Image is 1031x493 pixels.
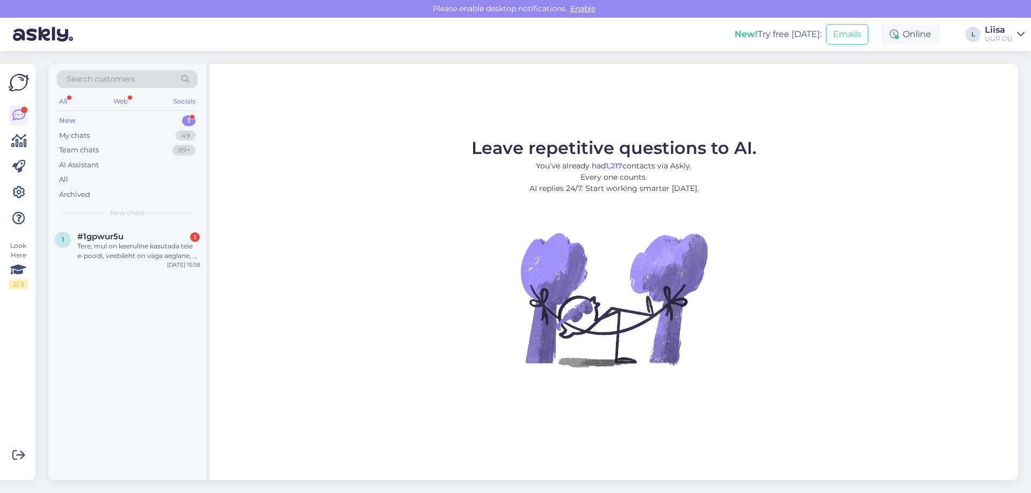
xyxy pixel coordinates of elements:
button: Emails [826,24,868,45]
span: #1gpwur5u [77,232,124,241]
span: 1 [62,236,64,244]
div: [DATE] 15:58 [167,261,200,269]
div: 2 / 3 [9,279,28,289]
div: 99+ [172,145,195,156]
div: Online [881,25,940,44]
div: My chats [59,130,90,141]
b: New! [735,29,758,39]
b: 1,217 [606,161,622,171]
div: Socials [171,94,198,108]
div: Liisa [985,26,1013,34]
div: AI Assistant [59,160,99,171]
div: 1 [182,115,195,126]
img: Askly Logo [9,72,29,93]
div: 1 [190,232,200,242]
p: You’ve already had contacts via Askly. Every one counts. AI replies 24/7. Start working smarter [... [471,160,757,194]
div: All [57,94,69,108]
div: Try free [DATE]: [735,28,822,41]
span: Leave repetitive questions to AI. [471,137,757,158]
span: New chats [110,208,144,218]
div: UUR OÜ [985,34,1013,43]
div: Look Here [9,241,28,289]
span: Search customers [67,73,135,85]
div: Web [111,94,130,108]
div: 49 [176,130,195,141]
div: All [59,174,68,185]
a: LiisaUUR OÜ [985,26,1025,43]
div: New [59,115,76,126]
img: No Chat active [517,203,710,396]
span: Enable [567,4,599,13]
div: Team chats [59,145,99,156]
div: Tere, mul on keeruline kasutada teie e-poodi, veebileht on väga aeglane, ei lae konkreetset toode... [77,241,200,261]
div: Archived [59,189,90,200]
div: L [965,27,981,42]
